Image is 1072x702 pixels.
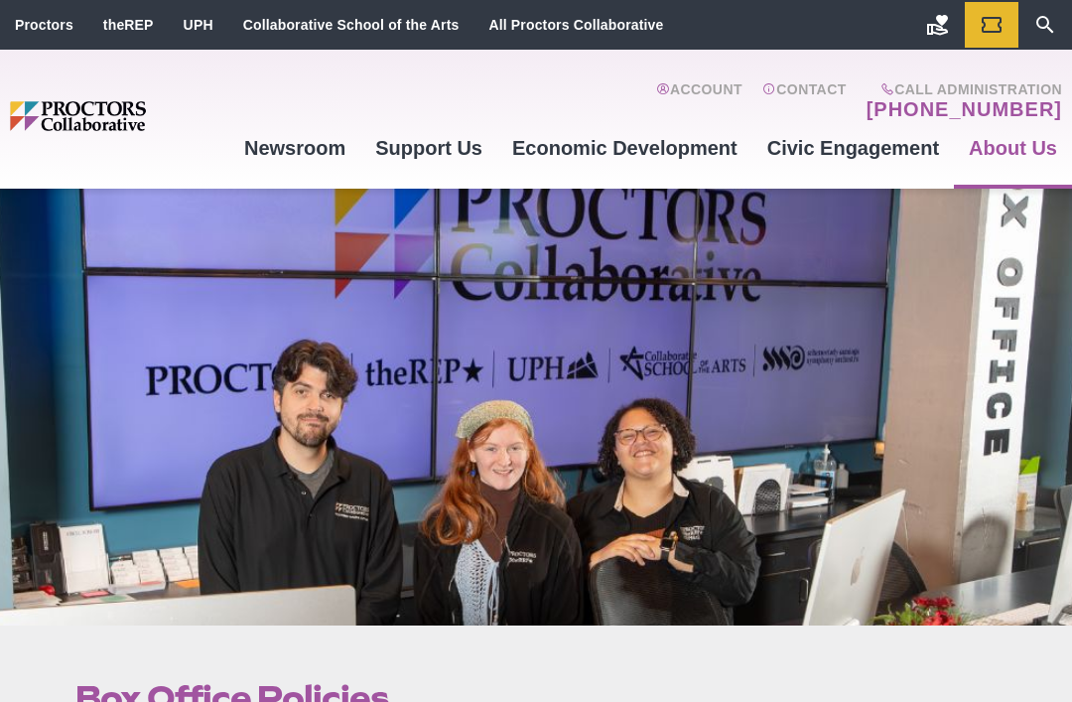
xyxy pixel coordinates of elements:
a: Contact [762,81,847,121]
a: UPH [184,17,213,33]
span: Call Administration [861,81,1062,97]
a: Proctors [15,17,73,33]
a: [PHONE_NUMBER] [867,97,1062,121]
a: Collaborative School of the Arts [243,17,460,33]
a: All Proctors Collaborative [488,17,663,33]
a: Account [656,81,742,121]
a: Economic Development [497,121,752,175]
a: Search [1018,2,1072,48]
a: About Us [954,121,1072,175]
a: Civic Engagement [752,121,954,175]
a: Newsroom [229,121,360,175]
a: Support Us [360,121,497,175]
img: Proctors logo [10,101,229,130]
a: theREP [103,17,154,33]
